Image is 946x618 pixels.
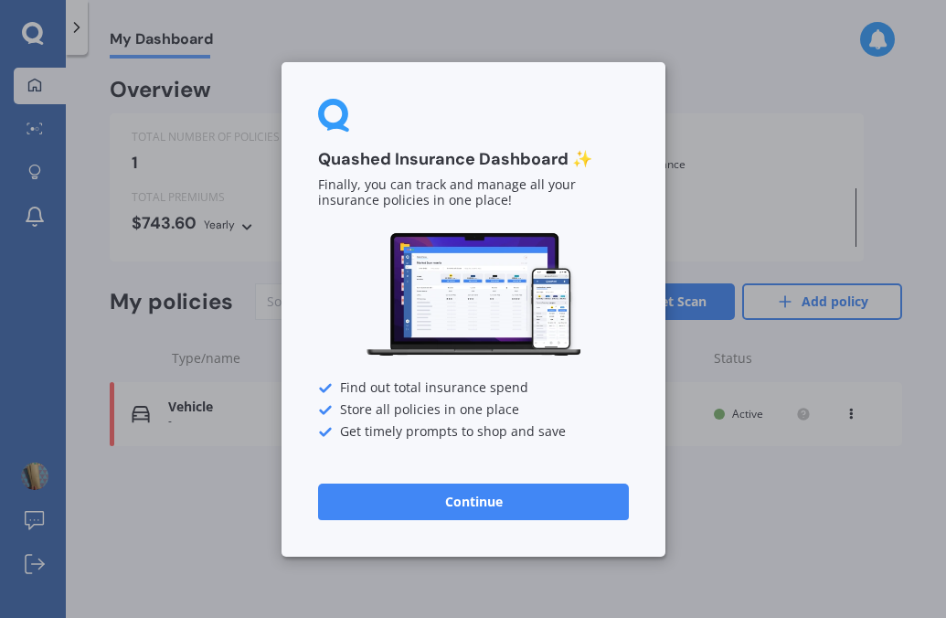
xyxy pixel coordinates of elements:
[318,177,629,208] p: Finally, you can track and manage all your insurance policies in one place!
[318,149,629,170] h3: Quashed Insurance Dashboard ✨
[364,230,583,359] img: Dashboard
[318,380,629,395] div: Find out total insurance spend
[318,483,629,519] button: Continue
[318,424,629,439] div: Get timely prompts to shop and save
[318,402,629,417] div: Store all policies in one place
